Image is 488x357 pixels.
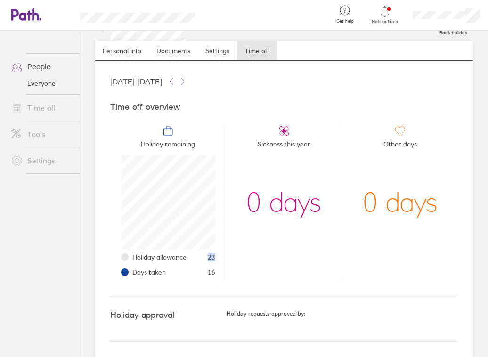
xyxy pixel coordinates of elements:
span: 16 [208,268,215,276]
span: [DATE] - [DATE] [110,77,162,86]
a: Time off [4,98,80,117]
a: Time off [237,41,277,60]
span: Holiday allowance [132,253,187,261]
a: Tools [4,125,80,144]
span: Other days [383,137,417,155]
span: Notifications [370,19,400,24]
span: Get help [330,18,360,24]
a: Settings [4,151,80,170]
a: Settings [198,41,237,60]
label: Book holiday [434,27,473,36]
a: Notifications [370,5,400,24]
div: 0 days [363,155,438,250]
span: Sickness this year [258,137,310,155]
a: Everyone [4,76,80,91]
a: People [4,57,80,76]
a: Personal info [95,41,149,60]
a: Documents [149,41,198,60]
h5: Holiday requests approved by: [227,310,458,317]
span: Holiday remaining [141,137,195,155]
div: 0 days [246,155,321,250]
span: Days taken [132,268,166,276]
h4: Time off overview [110,102,458,112]
span: 23 [208,253,215,261]
h4: Holiday approval [110,310,227,320]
